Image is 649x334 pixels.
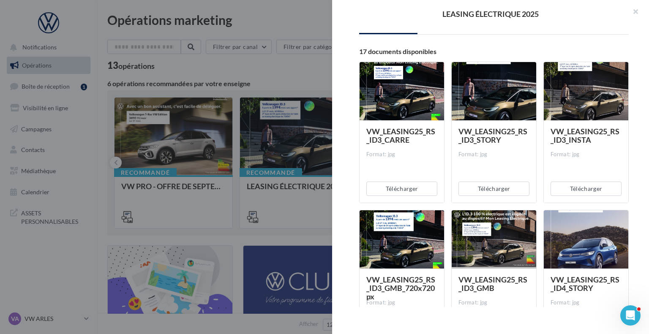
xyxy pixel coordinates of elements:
[458,151,529,158] div: Format: jpg
[366,299,437,307] div: Format: jpg
[458,299,529,307] div: Format: jpg
[366,151,437,158] div: Format: jpg
[551,182,622,196] button: Télécharger
[366,127,435,144] span: VW_LEASING25_RS_ID3_CARRE
[359,48,629,55] div: 17 documents disponibles
[620,305,641,326] iframe: Intercom live chat
[551,151,622,158] div: Format: jpg
[551,127,619,144] span: VW_LEASING25_RS_ID3_INSTA
[458,275,527,293] span: VW_LEASING25_RS_ID3_GMB
[366,275,435,301] span: VW_LEASING25_RS_ID3_GMB_720x720px
[458,182,529,196] button: Télécharger
[551,299,622,307] div: Format: jpg
[551,275,619,293] span: VW_LEASING25_RS_ID4_STORY
[346,10,635,18] div: LEASING ÉLECTRIQUE 2025
[458,127,527,144] span: VW_LEASING25_RS_ID3_STORY
[366,182,437,196] button: Télécharger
